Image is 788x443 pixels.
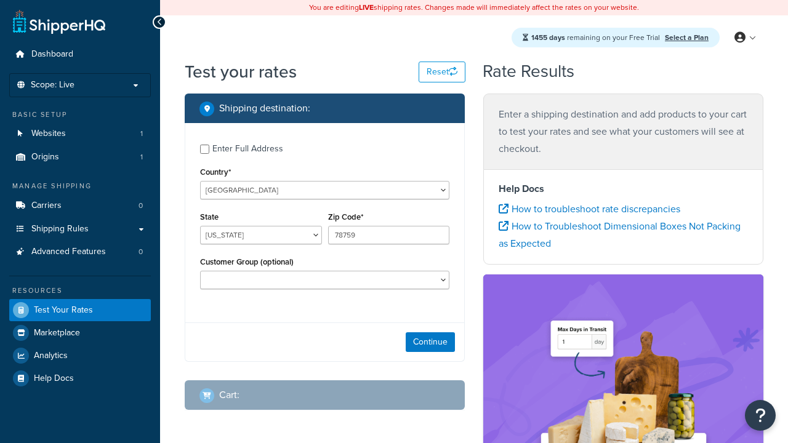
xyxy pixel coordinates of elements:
a: Carriers0 [9,194,151,217]
b: LIVE [359,2,374,13]
span: Help Docs [34,373,74,384]
h2: Cart : [219,389,239,401]
h2: Shipping destination : [219,103,310,114]
a: Websites1 [9,122,151,145]
span: Dashboard [31,49,73,60]
h4: Help Docs [499,182,748,196]
div: Resources [9,285,151,296]
strong: 1455 days [531,32,565,43]
span: 1 [140,129,143,139]
button: Reset [419,62,465,82]
label: Country* [200,167,231,177]
label: State [200,212,219,221]
li: Websites [9,122,151,145]
div: Enter Full Address [212,140,283,158]
a: Dashboard [9,43,151,66]
span: 0 [139,201,143,211]
span: remaining on your Free Trial [531,32,662,43]
span: 1 [140,152,143,162]
h2: Rate Results [483,62,574,81]
span: Scope: Live [31,80,74,90]
a: How to troubleshoot rate discrepancies [499,202,680,216]
span: Test Your Rates [34,305,93,316]
a: How to Troubleshoot Dimensional Boxes Not Packing as Expected [499,219,741,250]
span: Carriers [31,201,62,211]
span: Analytics [34,351,68,361]
li: Advanced Features [9,241,151,263]
div: Manage Shipping [9,181,151,191]
li: Origins [9,146,151,169]
span: Marketplace [34,328,80,338]
a: Select a Plan [665,32,709,43]
label: Zip Code* [328,212,363,221]
span: Advanced Features [31,247,106,257]
a: Origins1 [9,146,151,169]
span: Origins [31,152,59,162]
button: Continue [406,332,455,352]
button: Open Resource Center [745,400,776,431]
a: Marketplace [9,322,151,344]
a: Analytics [9,345,151,367]
h1: Test your rates [185,60,297,84]
div: Basic Setup [9,110,151,120]
a: Test Your Rates [9,299,151,321]
p: Enter a shipping destination and add products to your cart to test your rates and see what your c... [499,106,748,158]
a: Advanced Features0 [9,241,151,263]
li: Carriers [9,194,151,217]
input: Enter Full Address [200,145,209,154]
span: Shipping Rules [31,224,89,234]
label: Customer Group (optional) [200,257,294,266]
span: 0 [139,247,143,257]
span: Websites [31,129,66,139]
a: Shipping Rules [9,218,151,241]
a: Help Docs [9,367,151,389]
